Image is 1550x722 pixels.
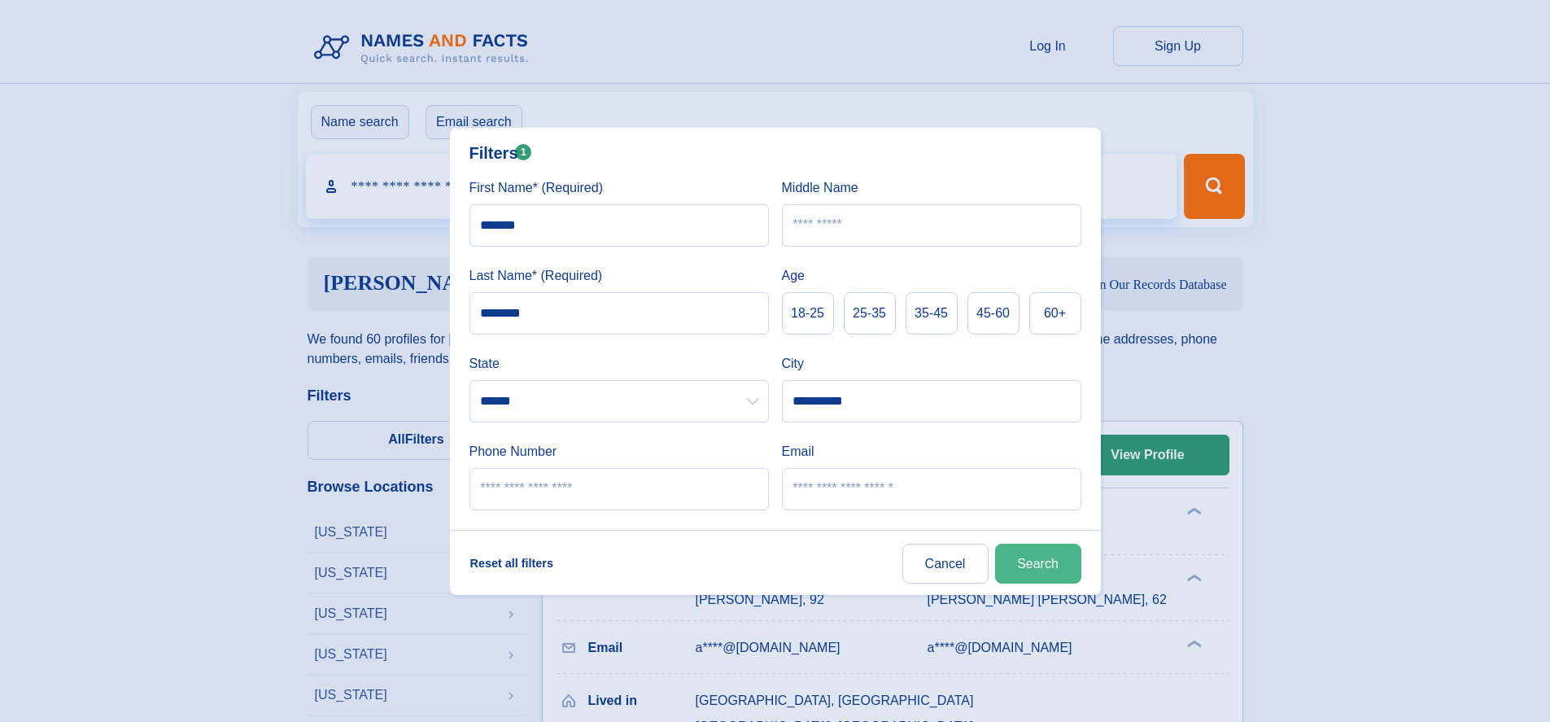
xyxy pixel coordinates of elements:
[460,544,564,583] label: Reset all filters
[469,266,603,286] label: Last Name* (Required)
[469,141,532,165] div: Filters
[976,304,1010,323] span: 45‑60
[782,354,805,374] label: City
[915,304,948,323] span: 35‑45
[902,544,989,584] label: Cancel
[853,304,886,323] span: 25‑35
[782,178,858,198] label: Middle Name
[469,442,557,462] label: Phone Number
[782,442,814,462] label: Email
[782,266,805,286] label: Age
[995,544,1081,584] button: Search
[791,304,824,323] span: 18‑25
[469,178,603,198] label: First Name* (Required)
[469,354,769,374] label: State
[1044,304,1066,323] span: 60+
